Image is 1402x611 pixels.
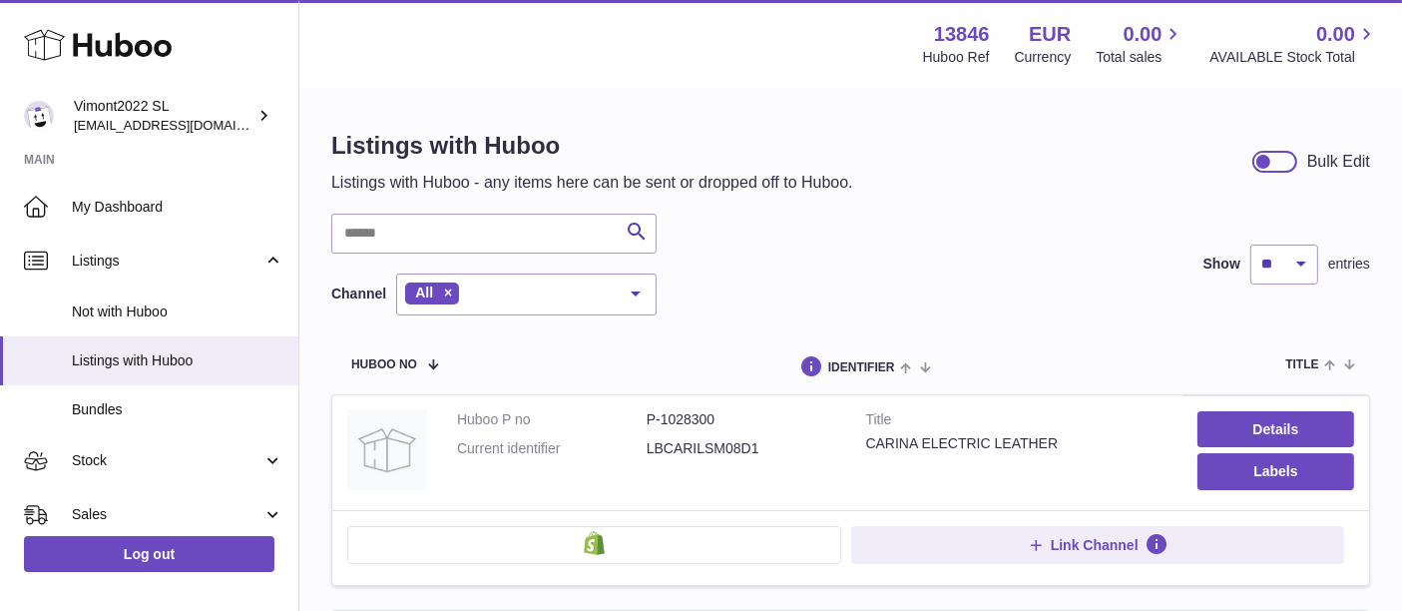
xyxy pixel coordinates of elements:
span: [EMAIL_ADDRESS][DOMAIN_NAME] [74,117,293,133]
span: Listings [72,252,262,271]
label: Channel [331,285,386,304]
span: 0.00 [1124,21,1163,48]
span: Sales [72,505,262,524]
span: identifier [828,361,895,374]
span: Listings with Huboo [72,351,283,370]
label: Show [1203,255,1240,274]
span: AVAILABLE Stock Total [1209,48,1378,67]
span: Bundles [72,400,283,419]
dt: Current identifier [457,439,647,458]
div: Bulk Edit [1307,151,1370,173]
div: CARINA ELECTRIC LEATHER [866,434,1168,453]
span: Not with Huboo [72,303,283,321]
img: shopify-small.png [584,531,605,555]
button: Labels [1197,453,1354,489]
span: entries [1328,255,1370,274]
span: 0.00 [1316,21,1355,48]
span: All [415,285,433,301]
span: Link Channel [1051,536,1139,554]
div: Huboo Ref [923,48,990,67]
span: title [1285,358,1318,371]
dt: Huboo P no [457,410,647,429]
button: Link Channel [851,526,1345,564]
h1: Listings with Huboo [331,130,853,162]
div: Currency [1015,48,1072,67]
a: 0.00 AVAILABLE Stock Total [1209,21,1378,67]
dd: LBCARILSM08D1 [647,439,836,458]
img: CARINA ELECTRIC LEATHER [347,410,427,490]
span: My Dashboard [72,198,283,217]
strong: EUR [1029,21,1071,48]
dd: P-1028300 [647,410,836,429]
span: Huboo no [351,358,417,371]
span: Total sales [1096,48,1184,67]
div: Vimont2022 SL [74,97,253,135]
a: Log out [24,536,274,572]
a: 0.00 Total sales [1096,21,1184,67]
span: Stock [72,451,262,470]
p: Listings with Huboo - any items here can be sent or dropped off to Huboo. [331,172,853,194]
a: Details [1197,411,1354,447]
img: internalAdmin-13846@internal.huboo.com [24,101,54,131]
strong: Title [866,410,1168,434]
strong: 13846 [934,21,990,48]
